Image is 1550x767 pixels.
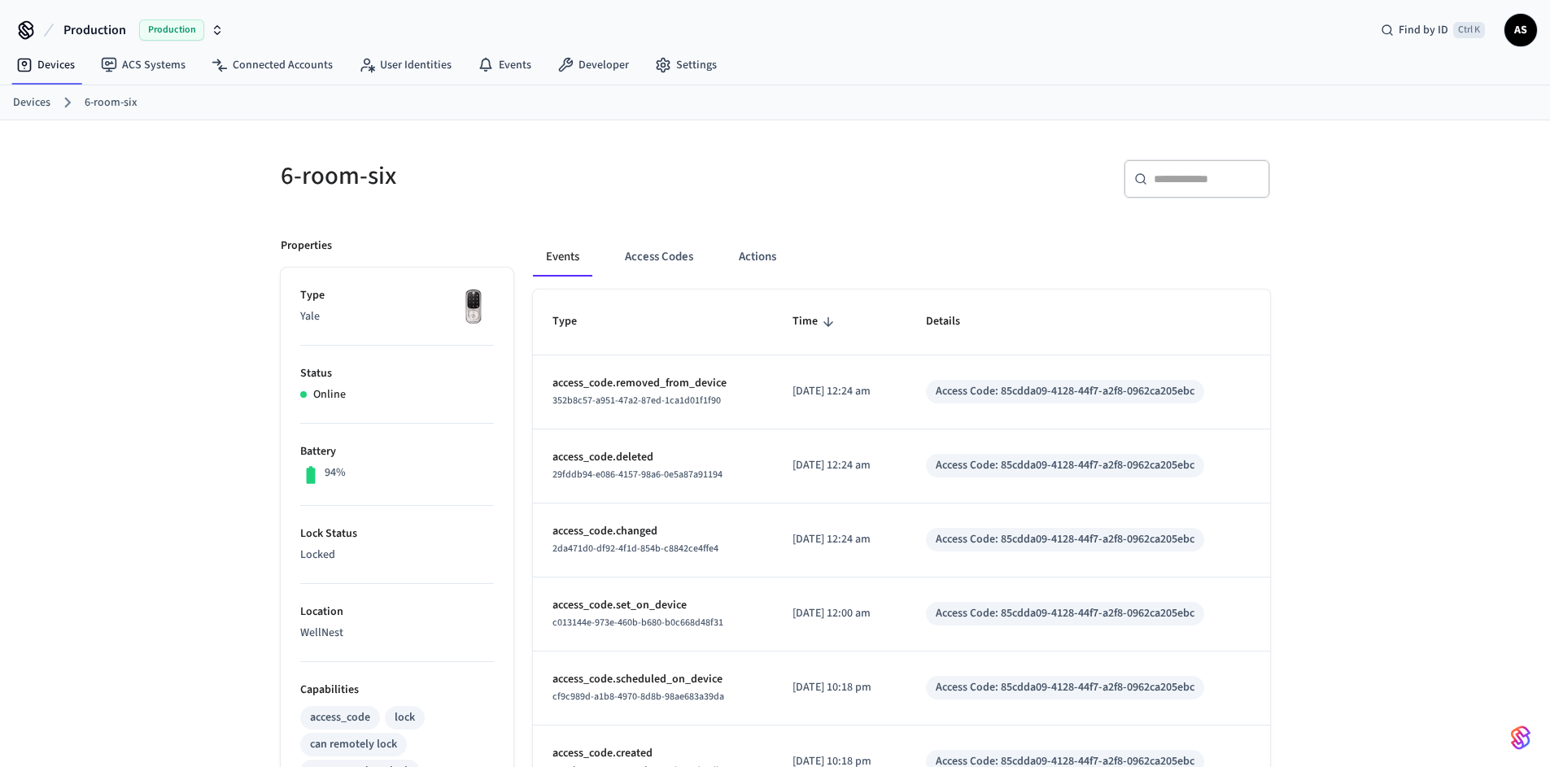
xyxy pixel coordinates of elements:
[85,94,138,111] a: 6-room-six
[642,50,730,80] a: Settings
[88,50,199,80] a: ACS Systems
[926,309,981,334] span: Details
[63,20,126,40] span: Production
[552,616,723,630] span: c013144e-973e-460b-b680-b0c668d48f31
[552,449,754,466] p: access_code.deleted
[936,679,1194,696] div: Access Code: 85cdda09-4128-44f7-a2f8-0962ca205ebc
[792,605,887,622] p: [DATE] 12:00 am
[544,50,642,80] a: Developer
[453,287,494,328] img: Yale Assure Touchscreen Wifi Smart Lock, Satin Nickel, Front
[300,625,494,642] p: WellNest
[936,605,1194,622] div: Access Code: 85cdda09-4128-44f7-a2f8-0962ca205ebc
[139,20,204,41] span: Production
[281,238,332,255] p: Properties
[552,468,723,482] span: 29fddb94-e086-4157-98a6-0e5a87a91194
[300,547,494,564] p: Locked
[300,604,494,621] p: Location
[552,690,724,704] span: cf9c989d-a1b8-4970-8d8b-98ae683a39da
[936,457,1194,474] div: Access Code: 85cdda09-4128-44f7-a2f8-0962ca205ebc
[1511,725,1530,751] img: SeamLogoGradient.69752ec5.svg
[792,531,887,548] p: [DATE] 12:24 am
[300,308,494,325] p: Yale
[792,457,887,474] p: [DATE] 12:24 am
[13,94,50,111] a: Devices
[792,679,887,696] p: [DATE] 10:18 pm
[612,238,706,277] button: Access Codes
[533,238,1270,277] div: ant example
[300,365,494,382] p: Status
[552,375,754,392] p: access_code.removed_from_device
[936,531,1194,548] div: Access Code: 85cdda09-4128-44f7-a2f8-0962ca205ebc
[792,309,839,334] span: Time
[310,736,397,753] div: can remotely lock
[552,309,598,334] span: Type
[792,383,887,400] p: [DATE] 12:24 am
[552,523,754,540] p: access_code.changed
[281,159,766,193] h5: 6-room-six
[395,709,415,726] div: lock
[199,50,346,80] a: Connected Accounts
[552,745,754,762] p: access_code.created
[1399,22,1448,38] span: Find by ID
[1453,22,1485,38] span: Ctrl K
[313,386,346,403] p: Online
[533,238,592,277] button: Events
[936,383,1194,400] div: Access Code: 85cdda09-4128-44f7-a2f8-0962ca205ebc
[552,542,718,556] span: 2da471d0-df92-4f1d-854b-c8842ce4ffe4
[3,50,88,80] a: Devices
[300,682,494,699] p: Capabilities
[346,50,465,80] a: User Identities
[300,525,494,543] p: Lock Status
[300,287,494,304] p: Type
[325,464,346,482] p: 94%
[726,238,789,277] button: Actions
[300,443,494,460] p: Battery
[465,50,544,80] a: Events
[552,597,754,614] p: access_code.set_on_device
[552,671,754,688] p: access_code.scheduled_on_device
[1506,15,1535,45] span: AS
[1504,14,1537,46] button: AS
[1368,15,1498,45] div: Find by IDCtrl K
[310,709,370,726] div: access_code
[552,394,721,407] span: 352b8c57-a951-47a2-87ed-1ca1d01f1f90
